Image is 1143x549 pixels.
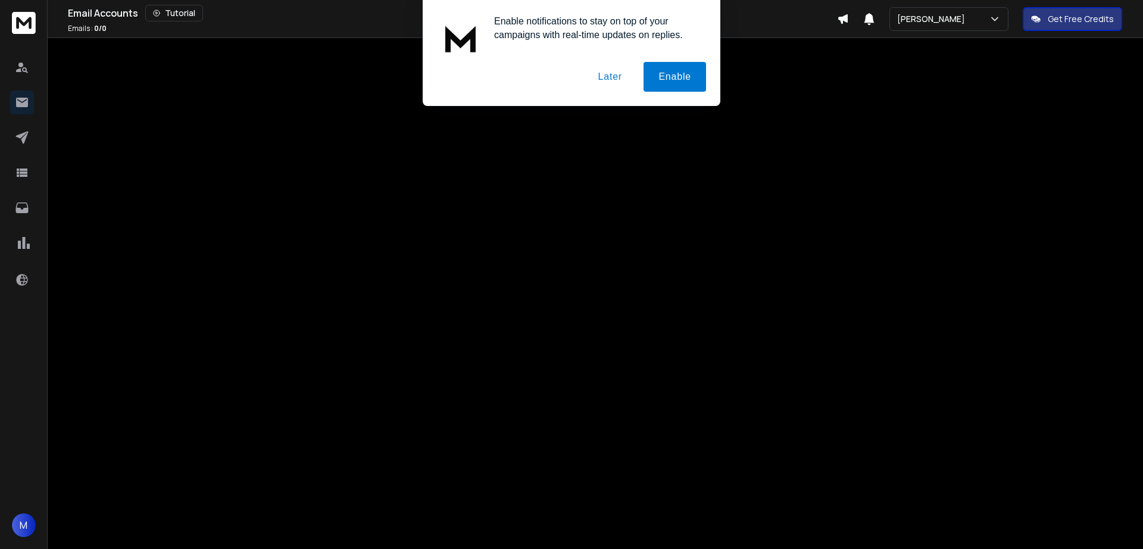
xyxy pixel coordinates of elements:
button: M [12,513,36,537]
img: notification icon [437,14,485,62]
div: Enable notifications to stay on top of your campaigns with real-time updates on replies. [485,14,706,42]
button: Later [583,62,636,92]
button: Enable [644,62,706,92]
